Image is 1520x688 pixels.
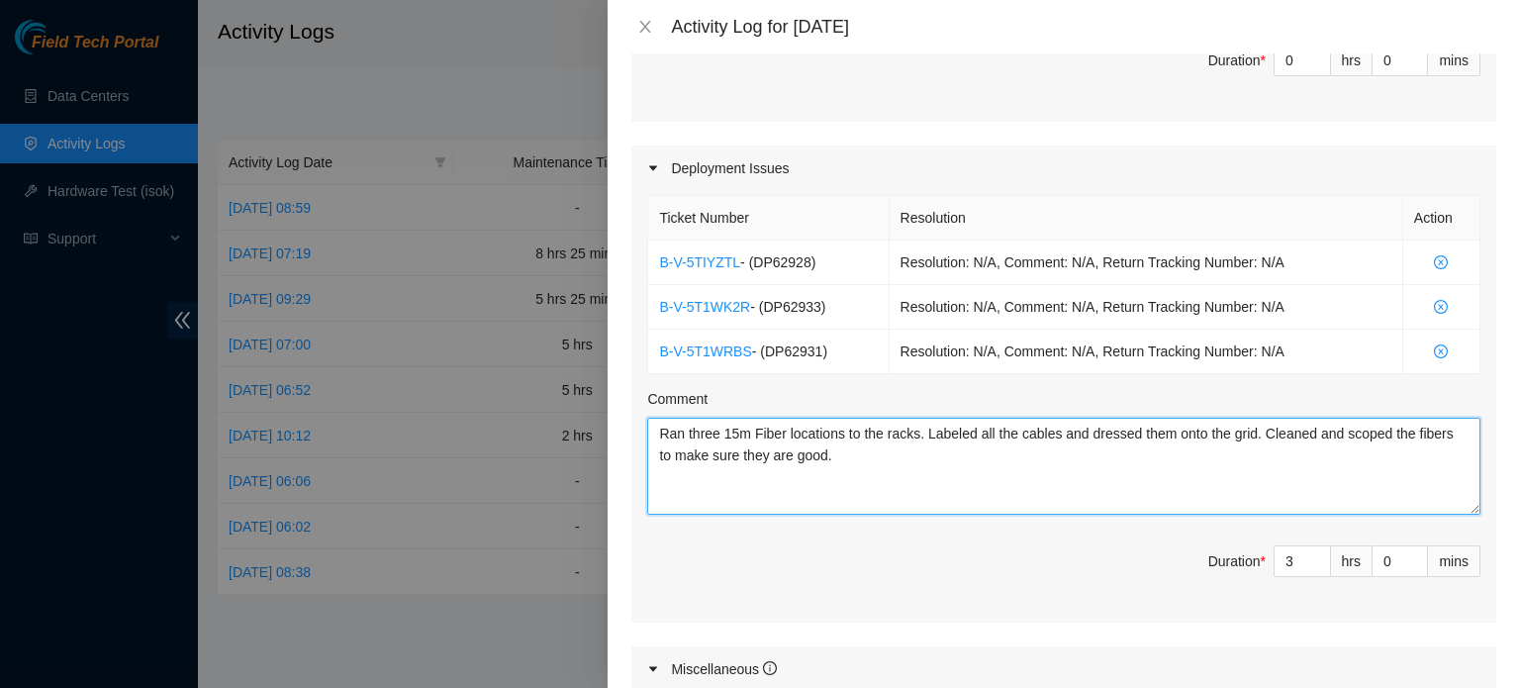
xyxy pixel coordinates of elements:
[647,418,1480,515] textarea: Comment
[659,299,750,315] a: B-V-5T1WK2R
[648,196,889,241] th: Ticket Number
[890,285,1403,330] td: Resolution: N/A, Comment: N/A, Return Tracking Number: N/A
[750,299,825,315] span: - ( DP62933 )
[1403,196,1480,241] th: Action
[1414,344,1469,358] span: close-circle
[1414,255,1469,269] span: close-circle
[1428,45,1480,76] div: mins
[1414,300,1469,314] span: close-circle
[890,241,1403,285] td: Resolution: N/A, Comment: N/A, Return Tracking Number: N/A
[631,146,1496,191] div: Deployment Issues
[1331,545,1373,577] div: hrs
[647,162,659,174] span: caret-right
[637,19,653,35] span: close
[752,344,827,359] span: - ( DP62931 )
[763,661,777,675] span: info-circle
[671,658,777,680] div: Miscellaneous
[1428,545,1480,577] div: mins
[1331,45,1373,76] div: hrs
[671,16,1496,38] div: Activity Log for [DATE]
[631,18,659,37] button: Close
[647,663,659,675] span: caret-right
[740,254,815,270] span: - ( DP62928 )
[890,196,1403,241] th: Resolution
[1208,49,1266,71] div: Duration
[659,344,751,359] a: B-V-5T1WRBS
[890,330,1403,374] td: Resolution: N/A, Comment: N/A, Return Tracking Number: N/A
[1208,550,1266,572] div: Duration
[659,254,740,270] a: B-V-5TIYZTL
[647,388,708,410] label: Comment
